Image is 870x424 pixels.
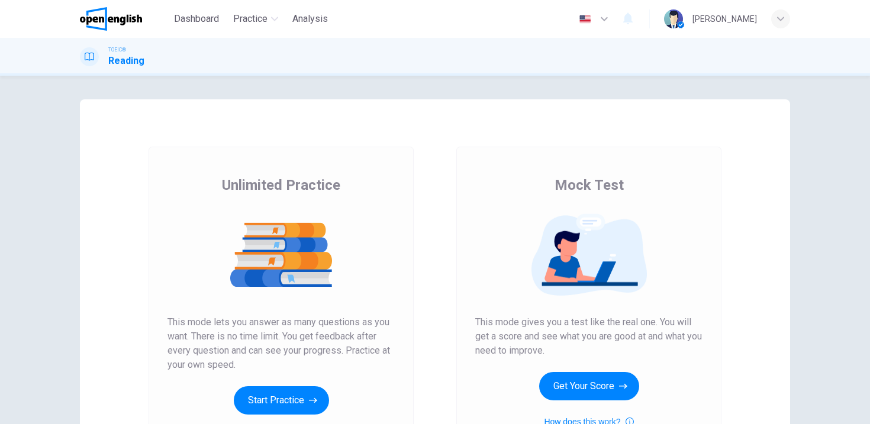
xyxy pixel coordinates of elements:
[233,12,268,26] span: Practice
[555,176,624,195] span: Mock Test
[539,372,639,400] button: Get Your Score
[169,8,224,30] button: Dashboard
[80,7,169,31] a: OpenEnglish logo
[108,54,144,68] h1: Reading
[578,15,592,24] img: en
[167,315,395,372] span: This mode lets you answer as many questions as you want. There is no time limit. You get feedback...
[108,46,126,54] span: TOEIC®
[292,12,328,26] span: Analysis
[174,12,219,26] span: Dashboard
[234,386,329,415] button: Start Practice
[228,8,283,30] button: Practice
[664,9,683,28] img: Profile picture
[288,8,333,30] button: Analysis
[475,315,703,358] span: This mode gives you a test like the real one. You will get a score and see what you are good at a...
[692,12,757,26] div: [PERSON_NAME]
[222,176,340,195] span: Unlimited Practice
[80,7,142,31] img: OpenEnglish logo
